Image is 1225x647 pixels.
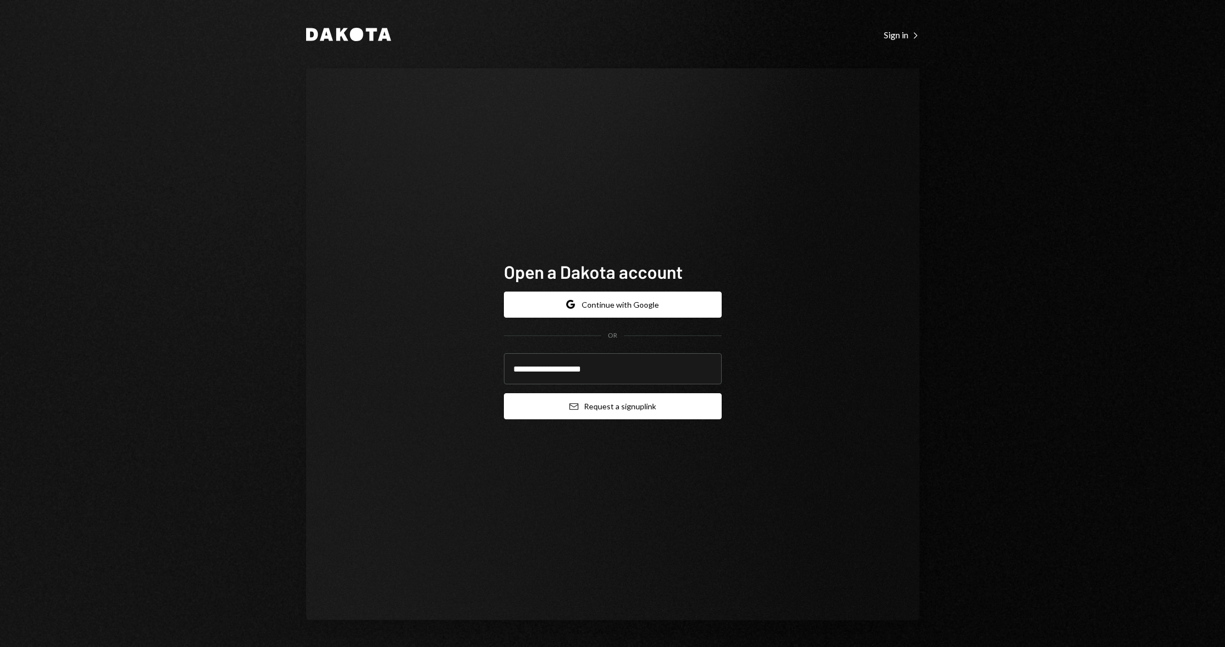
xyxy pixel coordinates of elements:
div: OR [608,331,617,340]
h1: Open a Dakota account [504,260,722,283]
a: Sign in [884,28,919,41]
div: Sign in [884,29,919,41]
button: Continue with Google [504,292,722,318]
button: Request a signuplink [504,393,722,419]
